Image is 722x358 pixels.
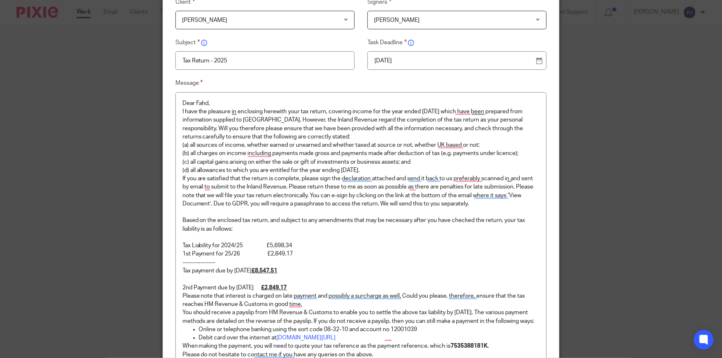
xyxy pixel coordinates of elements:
p: Please note that interest is charged on late payment and possibly a surcharge as well. Could you ... [182,292,540,309]
p: (d) all allowances to which you are entitled for the year ending [DATE]. [182,166,540,174]
a: [DOMAIN_NAME][URL] [277,335,336,341]
strong: 7535388181K. [451,343,489,349]
u: £2,849.17 [261,285,287,291]
p: Dear Fahd, [182,99,540,107]
p: Tax Liability for 2024/25 £5,698.34 [182,241,540,250]
p: If you are satisfied that the return is complete, please sign the declaration attached and send i... [182,174,540,208]
p: (a) all sources of income, whether earned or unearned and whether taxed at source or not, whether... [182,141,540,149]
p: 2nd Payment due by [DATE] [182,284,540,292]
p: Tax payment due by [DATE] [182,267,540,275]
span: [PERSON_NAME] [182,17,228,23]
input: Insert subject [175,51,355,70]
label: Message [175,78,547,88]
p: (b) all charges on income including payments made gross and payments made after deduction of tax ... [182,149,540,158]
span: Task Deadline [367,40,407,45]
span: [PERSON_NAME] [374,17,420,23]
u: £8,547.51 [252,268,278,274]
p: [DATE] [374,57,533,65]
p: I have the pleasure in enclosing herewith your tax return, covering income for the year ended [DA... [182,107,540,141]
p: ---------------- [182,258,540,267]
p: When making the payment, you will need to quote your tax reference as the payment reference, whic... [182,342,540,350]
p: (c) all capital gains arising on either the sale or gift of investments or business assets; and [182,158,540,166]
p: Based on the enclosed tax return, and subject to any amendments that may be necessary after you h... [182,216,540,233]
span: Subject [175,40,200,45]
p: Online or telephone banking using the sort code 08-32-10 and account no 12001039 [199,325,540,334]
p: You should receive a payslip from HM Revenue & Customs to enable you to settle the above tax liab... [182,308,540,325]
p: 1st Payment for 25/26 £2,849.17 [182,250,540,258]
p: Debit card over the internet at [199,334,540,342]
